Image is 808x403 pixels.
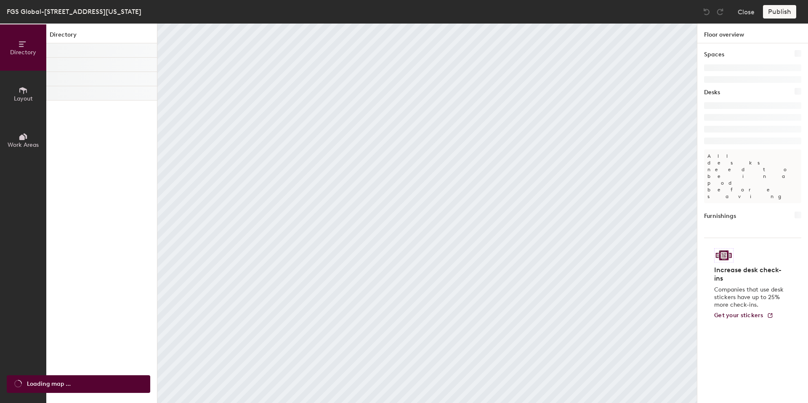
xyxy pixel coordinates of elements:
[714,248,734,262] img: Sticker logo
[704,50,724,59] h1: Spaces
[716,8,724,16] img: Redo
[697,24,808,43] h1: Floor overview
[14,95,33,102] span: Layout
[704,149,801,203] p: All desks need to be in a pod before saving
[10,49,36,56] span: Directory
[157,24,697,403] canvas: Map
[46,30,157,43] h1: Directory
[704,88,720,97] h1: Desks
[714,312,763,319] span: Get your stickers
[738,5,755,19] button: Close
[8,141,39,148] span: Work Areas
[714,312,773,319] a: Get your stickers
[704,212,736,221] h1: Furnishings
[714,266,786,283] h4: Increase desk check-ins
[714,286,786,309] p: Companies that use desk stickers have up to 25% more check-ins.
[27,379,71,389] span: Loading map ...
[702,8,711,16] img: Undo
[7,6,141,17] div: FGS Global-[STREET_ADDRESS][US_STATE]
